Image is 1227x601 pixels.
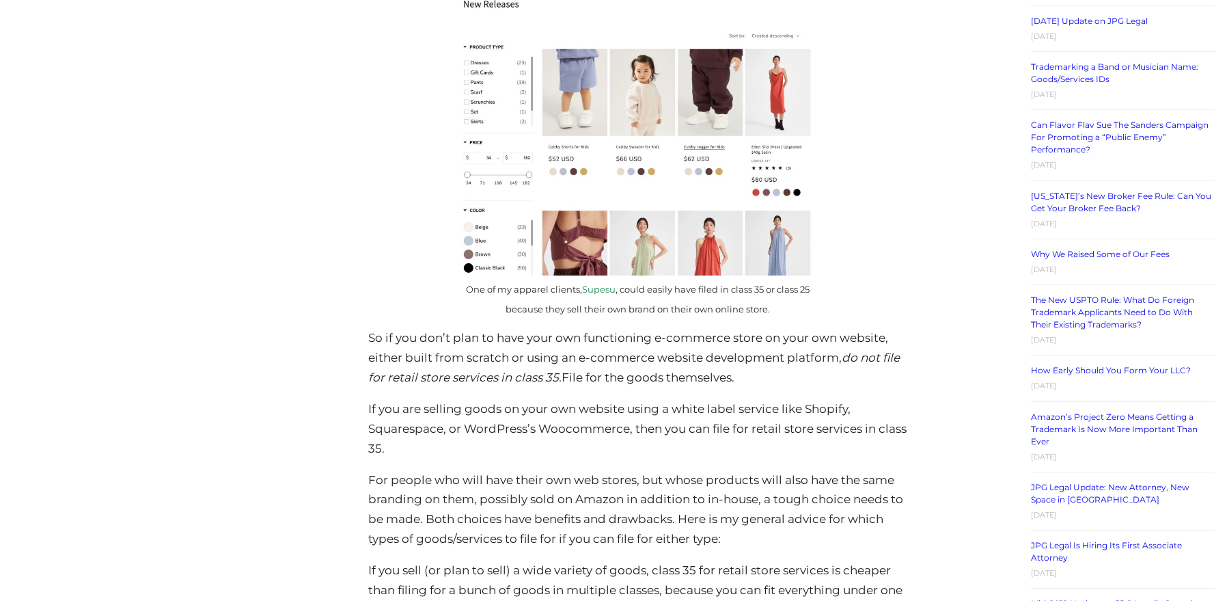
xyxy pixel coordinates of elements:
[1031,482,1189,505] a: JPG Legal Update: New Attorney, New Space in [GEOGRAPHIC_DATA]
[582,284,616,295] a: Supesu
[1031,249,1170,259] a: Why We Raised Some of Our Fees
[1031,381,1057,390] time: [DATE]
[1031,295,1194,330] a: The New USPTO Rule: What Do Foreign Trademark Applicants Need to Do With Their Existing Trademarks?
[1031,160,1057,170] time: [DATE]
[1031,568,1057,578] time: [DATE]
[1031,90,1057,99] time: [DATE]
[1031,31,1057,41] time: [DATE]
[368,328,908,388] p: So if you don’t plan to have your own functioning e-commerce store on your own website, either bu...
[1031,540,1182,563] a: JPG Legal Is Hiring Its First Associate Attorney
[454,280,822,319] figcaption: One of my apparel clients, , could easily have filed in class 35 or class 25 because they sell th...
[1031,120,1209,155] a: Can Flavor Flav Sue The Sanders Campaign For Promoting a “Public Enemy” Performance?
[1031,510,1057,520] time: [DATE]
[1031,452,1057,462] time: [DATE]
[1031,16,1148,26] a: [DATE] Update on JPG Legal
[1031,335,1057,345] time: [DATE]
[1031,412,1198,446] a: Amazon’s Project Zero Means Getting a Trademark Is Now More Important Than Ever
[1031,365,1191,375] a: How Early Should You Form Your LLC?
[1031,219,1057,228] time: [DATE]
[1031,62,1198,84] a: Trademarking a Band or Musician Name: Goods/Services IDs
[1031,265,1057,274] time: [DATE]
[368,470,908,550] p: For people who will have their own web stores, but whose products will also have the same brandin...
[368,351,900,384] em: do not file for retail store services in class 35.
[368,399,908,459] p: If you are selling goods on your own website using a white label service like Shopify, Squarespac...
[1031,191,1211,213] a: [US_STATE]’s New Broker Fee Rule: Can You Get Your Broker Fee Back?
